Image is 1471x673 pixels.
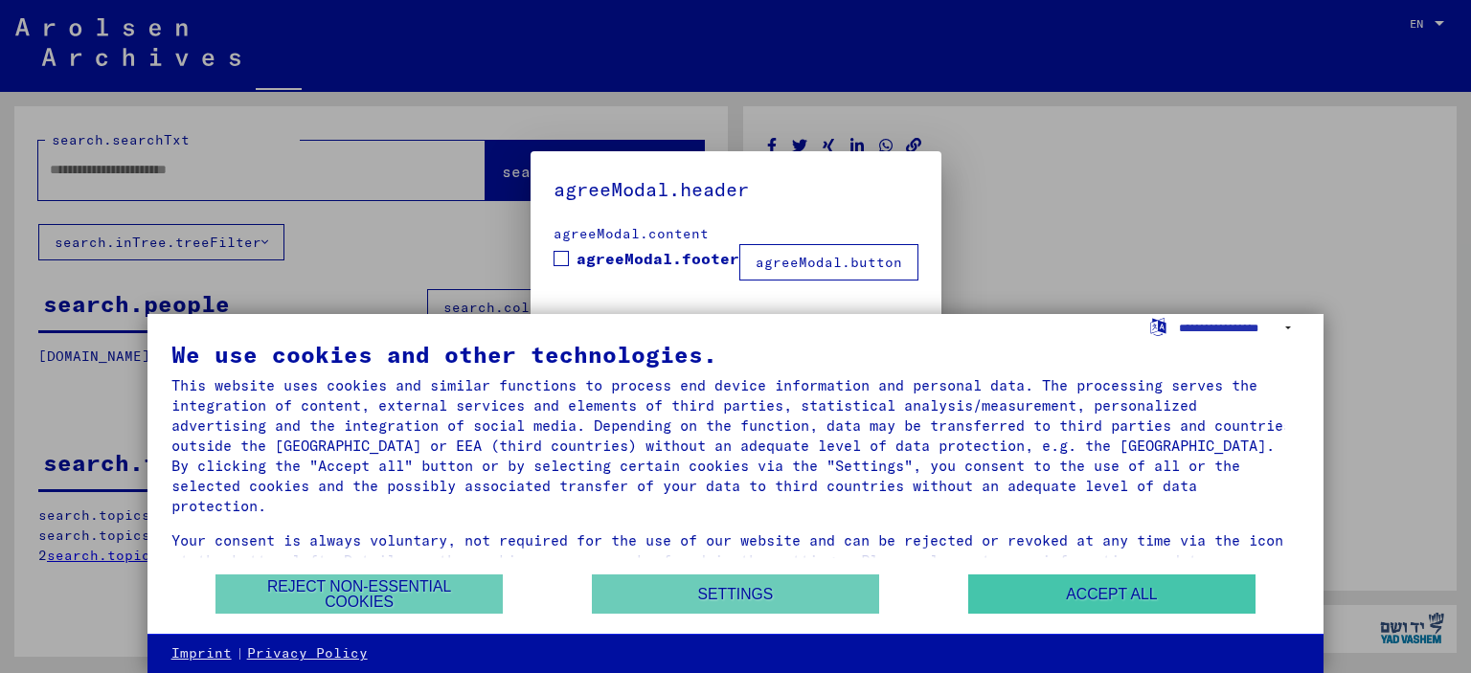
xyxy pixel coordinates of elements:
[171,375,1301,516] div: This website uses cookies and similar functions to process end device information and personal da...
[554,224,918,244] div: agreeModal.content
[215,574,503,614] button: Reject non-essential cookies
[968,574,1256,614] button: Accept all
[592,574,879,614] button: Settings
[171,644,232,663] a: Imprint
[171,343,1301,366] div: We use cookies and other technologies.
[171,530,1301,591] div: Your consent is always voluntary, not required for the use of our website and can be rejected or ...
[554,174,918,205] h5: agreeModal.header
[577,247,739,270] span: agreeModal.footer
[739,244,918,280] button: agreeModal.button
[247,644,368,663] a: Privacy Policy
